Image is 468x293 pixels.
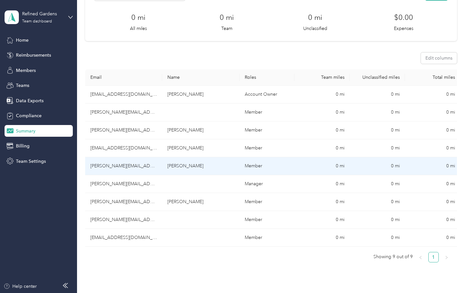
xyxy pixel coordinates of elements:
span: Members [16,67,36,74]
td: 0 mi [350,211,405,229]
td: 0 mi [350,157,405,175]
td: 0 mi [294,139,350,157]
li: Previous Page [415,252,426,262]
li: 1 [428,252,439,262]
td: 0 mi [294,157,350,175]
p: Expenses [394,25,413,32]
span: left [419,256,422,259]
td: 0 mi [405,229,460,247]
span: Summary [16,128,35,134]
td: George Mwangi [162,86,240,104]
td: Member [240,121,295,139]
span: Reimbursements [16,52,51,59]
div: Refined Gardens [22,10,63,17]
td: 0 mi [405,211,460,229]
th: Name [162,69,240,86]
td: 0 mi [405,104,460,121]
button: Help center [4,283,37,290]
td: 0 mi [405,86,460,104]
span: Showing 9 out of 9 [373,252,413,262]
th: Email [85,69,162,86]
td: 0 mi [350,229,405,247]
iframe: Everlance-gr Chat Button Frame [432,257,468,293]
td: Mike Pachesky [162,157,240,175]
td: 0 mi [294,229,350,247]
h3: 0 mi [220,12,234,23]
a: 1 [429,252,438,262]
td: Kayla Sawada [162,139,240,157]
td: 0 mi [294,211,350,229]
td: Member [240,104,295,121]
td: Member [240,157,295,175]
td: kayla@refinedgardens.com [85,139,162,157]
h3: 0 mi [131,12,145,23]
li: Next Page [441,252,452,262]
span: Team Settings [16,158,46,165]
span: Billing [16,143,30,149]
td: Marcos Carrillo [162,121,240,139]
th: Team miles [294,69,350,86]
td: 0 mi [350,175,405,193]
td: 0 mi [294,104,350,121]
th: Unclassified miles [350,69,405,86]
td: meg@refinedgardens.com [85,229,162,247]
button: left [415,252,426,262]
td: 0 mi [350,193,405,211]
td: mike@refinedgardens.com [85,157,162,175]
td: 0 mi [294,86,350,104]
td: Member [240,193,295,211]
span: Teams [16,82,29,89]
td: receipts@refinedgardens.com [85,86,162,104]
td: Member [240,229,295,247]
td: 0 mi [294,193,350,211]
td: Member [240,211,295,229]
td: 0 mi [405,193,460,211]
td: 0 mi [350,139,405,157]
td: 0 mi [350,121,405,139]
td: Taylor Dave [162,193,240,211]
td: Member [240,139,295,157]
div: Team dashboard [22,20,52,23]
td: 0 mi [294,121,350,139]
td: 0 mi [405,121,460,139]
button: Edit columns [421,52,457,64]
p: All miles [130,25,147,32]
td: 0 mi [294,175,350,193]
td: reggie@refinedgardens.com [85,211,162,229]
span: Home [16,37,29,44]
h3: 0 mi [308,12,322,23]
td: rebecca@refinedgardens.com [85,175,162,193]
td: 0 mi [350,86,405,104]
td: Account Owner [240,86,295,104]
td: 0 mi [405,139,460,157]
h3: $0.00 [394,12,413,23]
th: Total miles [405,69,460,86]
span: Compliance [16,112,42,119]
p: Unclassified [303,25,327,32]
td: chelsea@refinedgardens.com [85,104,162,121]
td: marcos@refinedgardens.com [85,121,162,139]
span: right [445,256,448,259]
p: Team [221,25,232,32]
td: 0 mi [350,104,405,121]
th: Roles [240,69,295,86]
td: 0 mi [405,175,460,193]
button: right [441,252,452,262]
span: Data Exports [16,97,44,104]
td: Manager [240,175,295,193]
td: 0 mi [405,157,460,175]
td: taylor.dave@refinedgardens.com [85,193,162,211]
